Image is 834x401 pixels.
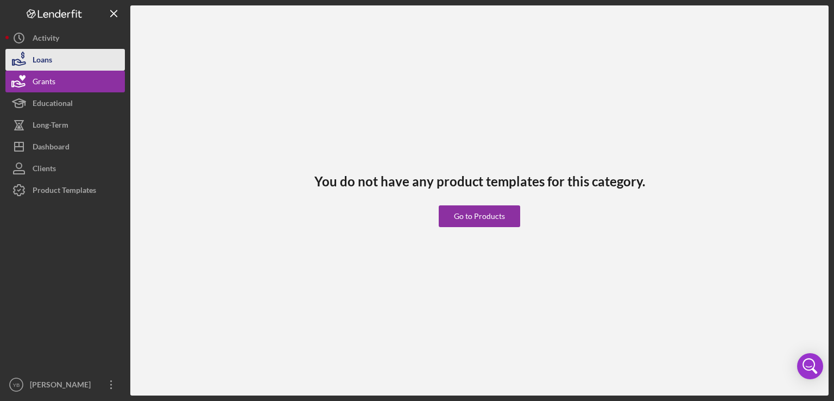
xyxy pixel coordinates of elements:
[439,189,520,227] a: Go to Products
[33,136,69,160] div: Dashboard
[33,71,55,95] div: Grants
[5,27,125,49] button: Activity
[33,27,59,52] div: Activity
[5,71,125,92] button: Grants
[33,179,96,204] div: Product Templates
[5,92,125,114] button: Educational
[314,174,645,189] h3: You do not have any product templates for this category.
[33,92,73,117] div: Educational
[27,374,98,398] div: [PERSON_NAME]
[797,353,823,379] div: Open Intercom Messenger
[13,382,20,388] text: YB
[454,205,505,227] div: Go to Products
[5,49,125,71] button: Loans
[5,374,125,396] button: YB[PERSON_NAME]
[5,179,125,201] button: Product Templates
[439,205,520,227] button: Go to Products
[5,136,125,158] button: Dashboard
[33,158,56,182] div: Clients
[5,114,125,136] button: Long-Term
[33,49,52,73] div: Loans
[33,114,68,139] div: Long-Term
[5,158,125,179] button: Clients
